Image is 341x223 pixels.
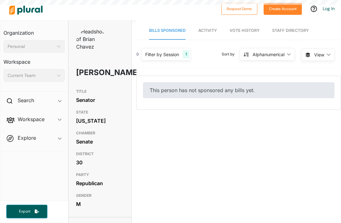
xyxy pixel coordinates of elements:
[15,209,35,214] span: Export
[76,95,124,105] div: Senator
[76,137,124,146] div: Senate
[6,205,47,218] button: Export
[76,150,124,158] h3: DISTRICT
[264,5,302,12] a: Create Account
[76,116,124,126] div: [US_STATE]
[145,51,179,58] div: Filter by Session
[76,109,124,116] h3: STATE
[222,51,240,57] span: Sort by
[272,22,309,40] a: Staff Directory
[314,51,324,58] span: View
[76,88,124,95] h3: TITLE
[143,82,334,98] div: This person has not sponsored any bills yet.
[76,192,124,199] h3: GENDER
[76,179,124,188] div: Republican
[323,6,335,11] a: Log In
[149,28,186,33] span: Bills Sponsored
[221,5,257,12] a: Request Demo
[221,3,257,15] button: Request Demo
[76,171,124,179] h3: PARTY
[76,63,105,82] h1: [PERSON_NAME]
[8,72,54,79] div: Current Team
[3,53,65,67] h3: Workspace
[149,22,186,40] a: Bills Sponsored
[253,51,284,58] div: Alphanumerical
[198,22,217,40] a: Activity
[230,22,260,40] a: Vote History
[230,28,260,33] span: Vote History
[76,158,124,167] div: 30
[198,28,217,33] span: Activity
[264,3,302,15] button: Create Account
[76,28,108,50] img: Headshot of Brian Chavez
[76,199,124,209] div: M
[136,51,139,57] div: 0
[18,97,34,104] h2: Search
[76,129,124,137] h3: CHAMBER
[183,50,189,58] div: 1
[8,43,54,50] div: Personal
[3,24,65,38] h3: Organization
